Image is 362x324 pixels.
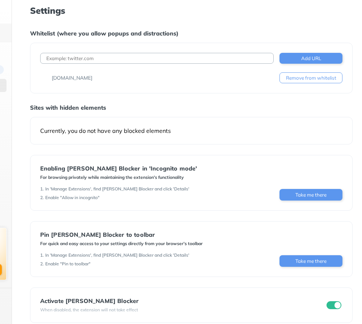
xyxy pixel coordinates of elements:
[40,195,44,201] div: 2 .
[52,74,92,81] div: [DOMAIN_NAME]
[40,165,197,172] div: Enabling [PERSON_NAME] Blocker in 'Incognito mode'
[45,261,90,267] div: Enable "Pin to toolbar"
[45,195,100,201] div: Enable "Allow in incognito"
[40,298,139,304] div: Activate [PERSON_NAME] Blocker
[40,75,46,81] img: favicons
[40,241,203,247] div: For quick and easy access to your settings directly from your browser's toolbar
[279,255,342,267] button: Take me there
[30,6,353,15] h1: Settings
[40,252,44,258] div: 1 .
[279,72,342,83] button: Remove from whitelist
[40,186,44,192] div: 1 .
[40,53,274,64] input: Example: twitter.com
[30,30,353,37] div: Whitelist (where you allow popups and distractions)
[40,307,139,313] div: When disabled, the extension will not take effect
[40,231,203,238] div: Pin [PERSON_NAME] Blocker to toolbar
[279,53,342,64] button: Add URL
[279,189,342,201] button: Take me there
[30,104,353,111] div: Sites with hidden elements
[40,127,343,134] div: Currently, you do not have any blocked elements
[45,252,189,258] div: In 'Manage Extensions', find [PERSON_NAME] Blocker and click 'Details'
[40,261,44,267] div: 2 .
[45,186,189,192] div: In 'Manage Extensions', find [PERSON_NAME] Blocker and click 'Details'
[40,174,197,180] div: For browsing privately while maintaining the extension's functionality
